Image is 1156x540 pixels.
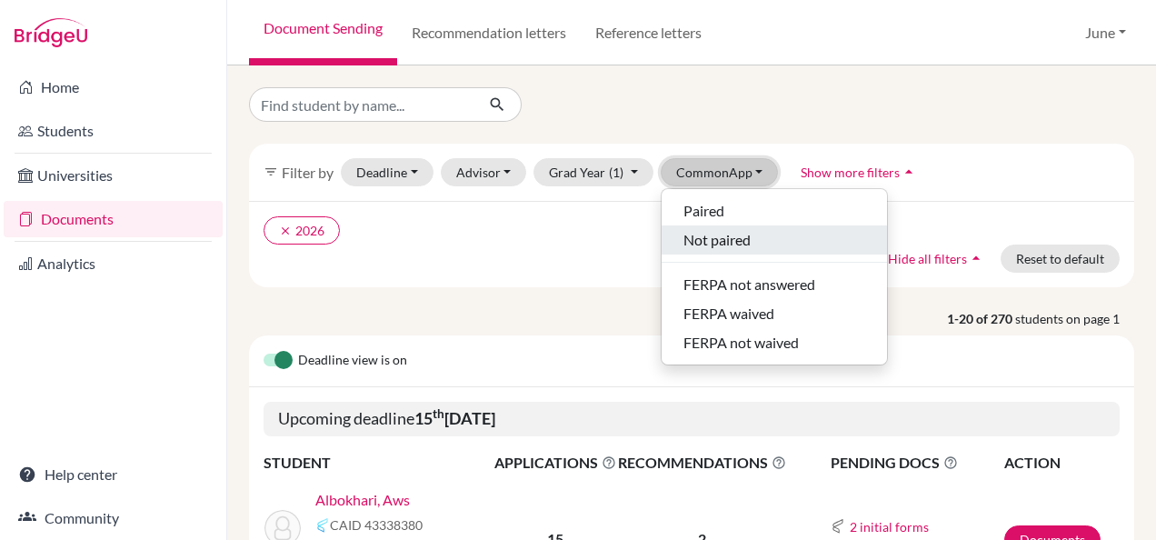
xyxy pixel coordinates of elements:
[282,164,334,181] span: Filter by
[609,165,623,180] span: (1)
[494,452,616,474] span: APPLICATIONS
[4,500,223,536] a: Community
[683,200,724,222] span: Paired
[849,516,930,537] button: 2 initial forms
[414,408,495,428] b: 15 [DATE]
[872,245,1001,273] button: Hide all filtersarrow_drop_up
[433,406,444,421] sup: th
[662,225,887,255] button: Not paired
[662,328,887,357] button: FERPA not waived
[249,87,474,122] input: Find student by name...
[341,158,433,186] button: Deadline
[618,452,786,474] span: RECOMMENDATIONS
[785,158,933,186] button: Show more filtersarrow_drop_up
[279,225,292,237] i: clear
[888,251,967,266] span: Hide all filters
[330,515,423,535] span: CAID 43338380
[683,274,815,295] span: FERPA not answered
[441,158,527,186] button: Advisor
[662,299,887,328] button: FERPA waived
[298,350,407,372] span: Deadline view is on
[315,518,330,533] img: Common App logo
[831,452,1002,474] span: PENDING DOCS
[264,165,278,179] i: filter_list
[315,489,410,511] a: Albokhari, Aws
[4,456,223,493] a: Help center
[661,188,888,365] div: CommonApp
[1077,15,1134,50] button: June
[831,519,845,534] img: Common App logo
[900,163,918,181] i: arrow_drop_up
[4,113,223,149] a: Students
[662,196,887,225] button: Paired
[15,18,87,47] img: Bridge-U
[801,165,900,180] span: Show more filters
[4,69,223,105] a: Home
[4,157,223,194] a: Universities
[1015,309,1134,328] span: students on page 1
[947,309,1015,328] strong: 1-20 of 270
[4,245,223,282] a: Analytics
[264,402,1120,436] h5: Upcoming deadline
[264,451,493,475] th: STUDENT
[967,249,985,267] i: arrow_drop_up
[4,201,223,237] a: Documents
[683,332,799,354] span: FERPA not waived
[661,158,779,186] button: CommonApp
[1001,245,1120,273] button: Reset to default
[264,216,340,245] button: clear2026
[1003,451,1120,475] th: ACTION
[533,158,653,186] button: Grad Year(1)
[683,229,751,251] span: Not paired
[662,270,887,299] button: FERPA not answered
[683,303,774,325] span: FERPA waived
